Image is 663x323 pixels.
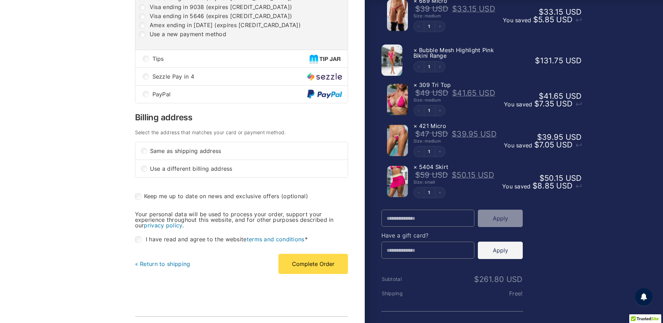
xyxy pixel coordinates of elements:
[474,275,479,284] span: $
[534,99,573,108] bdi: 7.35 USD
[415,170,448,179] bdi: 59 USD
[146,236,308,243] span: I have read and agree to the website
[428,290,523,297] td: Free!
[415,170,420,179] span: $
[307,72,342,81] img: Sezzle Pay in 4
[413,47,494,59] span: Bubble Mesh Highlight Pink Bikini Range
[415,88,449,97] bdi: 49 USD
[539,7,582,16] bdi: 33.15 USD
[435,187,445,198] button: Increment
[144,222,182,229] a: privacy policy
[419,81,451,88] span: 309 Tri Top
[135,236,141,243] input: I have read and agree to the websiteterms and conditions
[503,9,582,24] span: You saved
[150,166,342,171] span: Use a different billing address
[309,55,342,63] img: Tips
[413,47,417,54] a: Remove this item
[381,233,523,238] h4: Have a gift card?
[307,90,342,99] img: PayPal
[435,105,445,116] button: Increment
[150,13,292,19] label: Visa ending in 5646 (expires [CREDIT_CARD_DATA])
[478,210,523,227] button: Apply
[502,175,582,190] span: You saved
[152,74,307,79] span: Sezzle Pay in 4
[135,113,348,122] h3: Billing address
[474,275,522,284] bdi: 261.80 USD
[415,129,420,138] span: $
[424,24,435,29] a: Edit
[452,4,495,13] bdi: 33.15 USD
[144,193,279,200] span: Keep me up to date on news and exclusive offers
[539,7,544,16] span: $
[135,211,348,228] p: Your personal data will be used to process your order, support your experience throughout this we...
[381,276,429,282] th: Subtotal
[414,187,424,198] button: Decrement
[387,84,408,115] img: Bubble Mesh Highlight Pink 309 Top 01
[413,81,417,88] a: Remove this item
[415,4,420,13] span: $
[415,129,448,138] bdi: 47 USD
[452,88,495,97] bdi: 41.65 USD
[419,122,446,129] span: 421 Micro
[413,180,497,184] div: Size: small
[135,130,348,135] h4: Select the address that matches your card or payment method.
[135,193,141,200] input: Keep me up to date on news and exclusive offers (optional)
[414,146,424,157] button: Decrement
[539,173,582,183] bdi: 50.15 USD
[413,163,417,170] a: Remove this item
[537,132,542,142] span: $
[414,21,424,32] button: Decrement
[534,140,573,149] bdi: 7.05 USD
[532,181,537,190] span: $
[415,88,420,97] span: $
[435,146,445,157] button: Increment
[150,3,292,10] label: Visa ending in 9038 (expires [CREDIT_CARD_DATA])
[424,150,435,154] a: Edit
[415,4,449,13] bdi: 39 USD
[424,108,435,113] a: Edit
[381,45,402,76] img: Bubble Mesh Highlight Pink 819 One Piece 01
[424,65,435,69] a: Edit
[413,98,497,102] div: Size: medium
[534,99,539,108] span: $
[424,191,435,195] a: Edit
[152,91,307,97] span: PayPal
[435,21,445,32] button: Increment
[247,236,305,243] a: terms and conditions
[535,56,582,65] bdi: 131.75 USD
[452,170,494,179] bdi: 50.15 USD
[532,181,573,190] bdi: 8.85 USD
[414,62,424,72] button: Decrement
[435,62,445,72] button: Increment
[152,56,309,62] span: Tips
[278,254,348,274] button: Complete Order
[381,291,429,296] th: Shipping
[534,140,539,149] span: $
[452,4,457,13] span: $
[414,105,424,116] button: Decrement
[387,166,408,197] img: Bubble Mesh Highlight Pink 309 Top 5404 Skirt 01
[533,15,538,24] span: $
[150,22,301,29] label: Amex ending in [DATE] (expires [CREDIT_CARD_DATA])
[539,91,544,100] span: $
[419,163,448,170] span: 5404 Skirt
[535,56,540,65] span: $
[452,88,457,97] span: $
[452,129,457,138] span: $
[387,125,408,156] img: Bubble Mesh Highlight Pink 421 Micro 01
[539,91,582,100] bdi: 41.65 USD
[537,132,582,142] bdi: 39.95 USD
[413,122,417,129] a: Remove this item
[150,148,342,154] span: Same as shipping address
[135,260,190,267] a: « Return to shipping
[539,173,544,183] span: $
[478,242,523,259] button: Apply
[452,170,457,179] span: $
[150,31,226,38] label: Use a new payment method
[533,15,573,24] bdi: 5.85 USD
[504,93,582,108] span: You saved
[413,14,497,18] div: Size: medium
[413,139,497,143] div: Size: medium
[452,129,497,138] bdi: 39.95 USD
[504,134,582,149] span: You saved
